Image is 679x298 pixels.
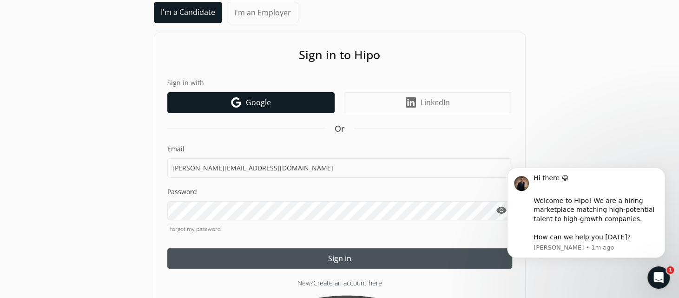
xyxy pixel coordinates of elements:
[227,2,298,23] a: I'm an Employer
[154,2,222,23] a: I'm a Candidate
[167,187,512,196] label: Password
[313,278,382,287] a: Create an account here
[491,201,512,220] button: visibility
[167,144,512,154] label: Email
[167,225,512,233] a: I forgot my password
[167,78,512,88] label: Sign in with
[421,97,450,108] span: LinkedIn
[167,248,512,269] button: Sign in
[335,122,345,135] span: Or
[167,46,512,64] h1: Sign in to Hipo
[344,92,512,113] a: LinkedIn
[666,266,674,274] span: 1
[328,253,351,264] span: Sign in
[167,278,512,288] div: New?
[493,154,679,273] iframe: Intercom notifications message
[246,97,271,108] span: Google
[647,266,670,289] iframe: Intercom live chat
[167,92,335,113] a: Google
